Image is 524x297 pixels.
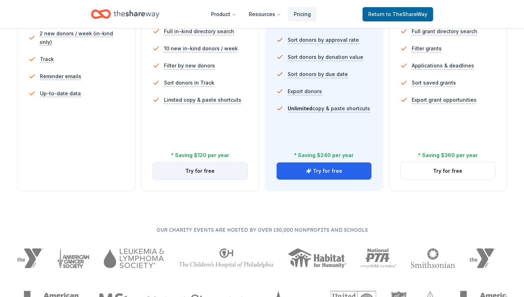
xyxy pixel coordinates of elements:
button: Product [205,7,242,21]
span: Track [40,55,54,64]
span: Return [368,10,427,19]
span: 10 new in-kind donors / week [164,44,238,53]
span: to TheShareWay [386,11,427,17]
span: copy & paste shortcuts [288,105,370,111]
span: Sort donors by due date [288,70,348,79]
span: Reminder emails [40,72,81,81]
a: Pricing [288,7,317,21]
button: Resources [243,7,287,21]
img: YMCA [17,248,43,268]
span: Sort donors in Track [164,79,214,87]
p: Our charity events are hosted by over 130,000 nonprofits and schools [17,226,507,234]
img: Habitat for Humanity [288,248,346,268]
span: 2 new donors / week (in-kind only) [40,29,124,46]
span: Full grant directory search [412,27,477,36]
span: Sort donors by approval rate [288,36,359,44]
button: Try for free [277,162,371,180]
span: Filter by new donors [164,61,215,70]
span: Applications & deadlines [412,61,474,70]
span: Sort donors by donation value [288,53,363,61]
span: Full in-kind directory search [164,27,234,36]
img: The Children's Hospital of Philadelphia [179,248,273,268]
span: Sort saved grants [412,79,456,87]
div: * Saving $360 per year [418,151,478,160]
img: Smithsonian [411,248,455,268]
span: Export donors [288,87,322,96]
div: * Saving $240 per year [294,151,354,160]
span: Limited copy & paste shortcuts [164,96,241,104]
img: National PTA [361,248,397,268]
span: Up-to-date data [40,89,81,98]
img: Leukemia & Lymphoma Society [104,248,164,268]
button: Try for free [401,162,495,180]
button: Try for free [153,162,248,180]
div: * Saving $120 per year [171,151,229,160]
img: American Cancer Society [57,248,90,268]
a: Returnto TheShareWay [363,7,433,21]
span: Unlimited [288,105,312,111]
nav: Main [205,6,317,22]
a: Home [91,6,159,22]
img: YMCA [469,248,495,268]
span: Export grant opportunities [412,96,477,104]
span: Filter grants [412,44,442,53]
